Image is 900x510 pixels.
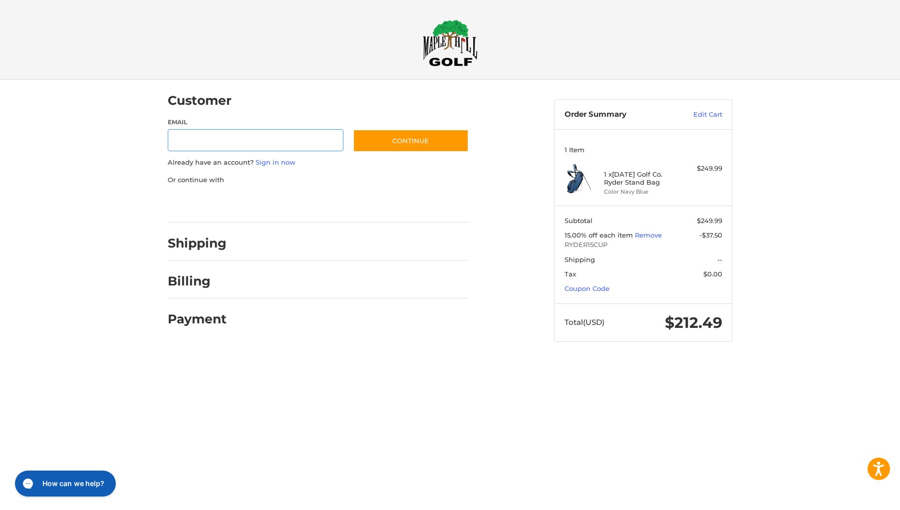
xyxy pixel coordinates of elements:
div: $249.99 [683,164,722,174]
h2: Billing [168,273,226,289]
label: Email [168,118,343,127]
iframe: PayPal-paylater [249,195,324,213]
button: Continue [353,129,469,152]
a: Sign in now [256,158,296,166]
span: RYDER15CUP [565,240,722,250]
span: Total (USD) [565,317,604,327]
p: Already have an account? [168,158,469,168]
iframe: PayPal-venmo [334,195,409,213]
iframe: Gorgias live chat messenger [10,467,119,500]
iframe: PayPal-paypal [165,195,240,213]
a: Coupon Code [565,284,609,292]
span: Shipping [565,255,595,263]
h2: Shipping [168,236,227,251]
a: Edit Cart [672,110,722,120]
h2: Customer [168,93,232,108]
h4: 1 x [DATE] Golf Co. Ryder Stand Bag [604,170,680,187]
p: Or continue with [168,175,469,185]
span: 15.00% off each item [565,231,635,239]
span: $0.00 [703,270,722,278]
a: Remove [635,231,662,239]
span: Subtotal [565,217,593,225]
img: Maple Hill Golf [423,19,478,66]
span: $212.49 [665,313,722,332]
li: Color Navy Blue [604,188,680,196]
span: -$37.50 [699,231,722,239]
h2: Payment [168,311,227,327]
span: -- [717,255,722,263]
span: Tax [565,270,576,278]
h3: Order Summary [565,110,672,120]
h3: 1 Item [565,146,722,154]
span: $249.99 [697,217,722,225]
